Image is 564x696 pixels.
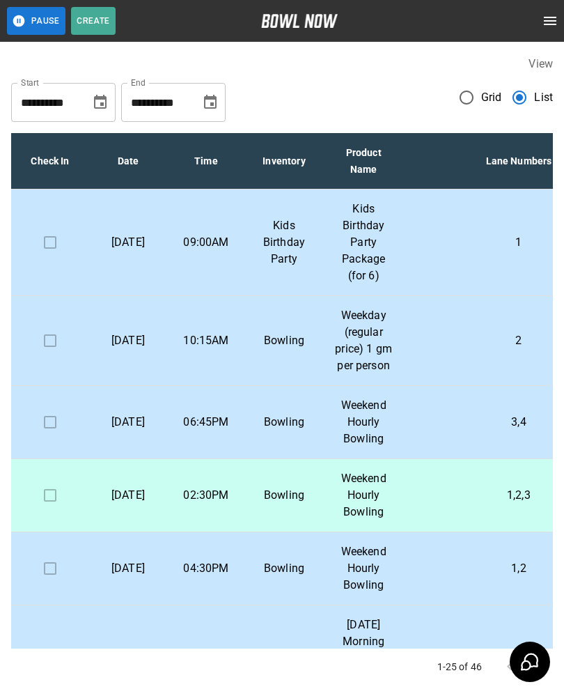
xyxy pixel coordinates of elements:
p: 06:45PM [178,414,234,431]
p: 09:00AM [178,234,234,251]
th: Time [167,133,245,190]
p: 10:15AM [178,332,234,349]
p: [DATE] [100,560,156,577]
p: [DATE] [100,414,156,431]
p: Weekday (regular price) 1 gm per person [334,307,393,374]
p: Weekend Hourly Bowling [334,470,393,520]
p: Bowling [256,332,312,349]
img: logo [261,14,338,28]
button: Create [71,7,116,35]
p: Kids Birthday Party [256,217,312,268]
p: 1-25 of 46 [437,660,483,674]
span: Grid [481,89,502,106]
p: Bowling [256,560,312,577]
p: Weekend Hourly Bowling [334,397,393,447]
p: Bowling [256,414,312,431]
p: Bowling [256,487,312,504]
label: View [528,57,553,70]
span: List [534,89,553,106]
button: Pause [7,7,65,35]
button: Choose date, selected date is Sep 29, 2025 [196,88,224,116]
p: [DATE] [100,332,156,349]
p: 04:30PM [178,560,234,577]
p: [DATE] [100,234,156,251]
th: Check In [11,133,89,190]
th: Inventory [245,133,323,190]
button: Choose date, selected date is Aug 29, 2025 [86,88,114,116]
th: Date [89,133,167,190]
p: 02:30PM [178,487,234,504]
p: [DATE] [100,487,156,504]
p: Kids Birthday Party Package (for 6) [334,201,393,284]
p: Weekend Hourly Bowling [334,543,393,594]
th: Product Name [323,133,404,190]
button: open drawer [536,7,564,35]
